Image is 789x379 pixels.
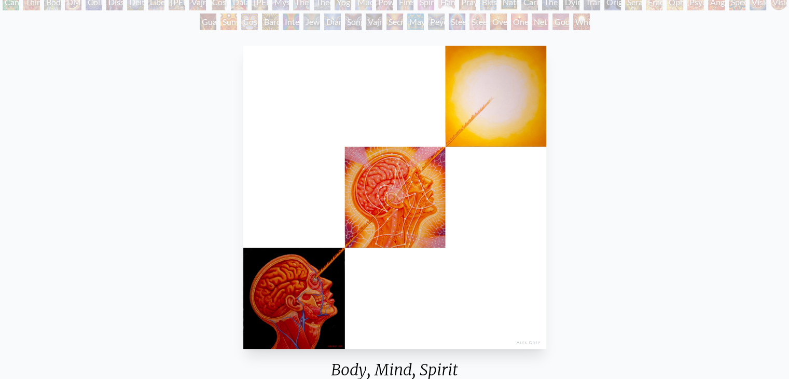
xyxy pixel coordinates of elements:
div: Peyote Being [428,13,445,30]
div: Steeplehead 2 [469,13,486,30]
div: White Light [573,13,590,30]
div: Net of Being [532,13,548,30]
div: Sunyata [220,13,237,30]
div: Cosmic Elf [241,13,258,30]
div: Mayan Being [407,13,424,30]
div: Interbeing [283,13,299,30]
div: Vajra Being [366,13,382,30]
div: Steeplehead 1 [449,13,465,30]
div: Oversoul [490,13,507,30]
div: Guardian of Infinite Vision [200,13,216,30]
div: Jewel Being [303,13,320,30]
div: Bardo Being [262,13,279,30]
div: Secret Writing Being [386,13,403,30]
div: Song of Vajra Being [345,13,362,30]
div: One [511,13,528,30]
div: Godself [552,13,569,30]
img: Body-Mind-Spirit-1985-Alex-Grey-watermarked.jpg [243,46,546,349]
div: Diamond Being [324,13,341,30]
